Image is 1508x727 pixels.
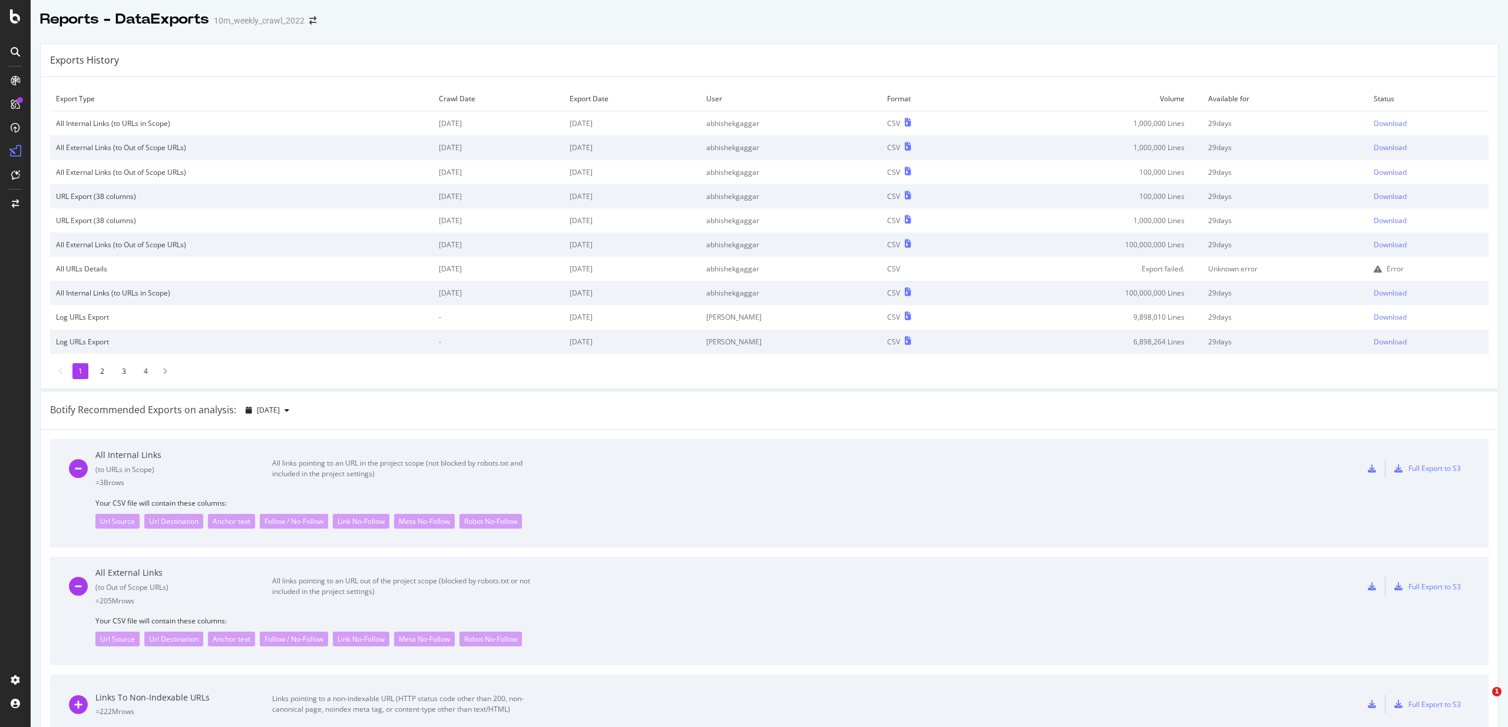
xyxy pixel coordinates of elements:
div: URL Export (38 columns) [56,215,427,225]
td: Unknown error [1202,257,1368,281]
td: Export Type [50,87,433,111]
div: s3-export [1394,464,1403,473]
td: [DATE] [433,257,563,281]
div: Error [1387,264,1404,274]
td: [PERSON_NAME] [700,305,882,329]
div: Follow / No-Follow [260,632,328,646]
div: CSV [887,337,900,347]
li: 3 [116,363,132,379]
td: [DATE] [564,281,700,305]
td: Available for [1202,87,1368,111]
td: [DATE] [433,184,563,208]
div: = 205M rows [95,596,272,606]
div: CSV [887,312,900,322]
div: Exports History [50,54,119,67]
div: csv-export [1368,582,1376,590]
a: Download [1374,191,1483,201]
td: Format [881,87,978,111]
div: All External Links (to Out of Scope URLs) [56,240,427,250]
a: Download [1374,118,1483,128]
div: CSV [887,191,900,201]
div: Link No-Follow [333,514,389,529]
div: Download [1374,142,1407,152]
div: Reports - DataExports [40,9,209,29]
div: csv-export [1368,464,1376,473]
div: All links pointing to an URL in the project scope (not blocked by robots.txt and included in the ... [272,458,537,479]
td: abhishekgaggar [700,281,882,305]
td: CSV [881,257,978,281]
td: [DATE] [433,208,563,233]
td: 1,000,000 Lines [978,208,1202,233]
span: Your CSV file will contain these columns: [95,498,1470,508]
div: ( to URLs in Scope ) [95,464,272,474]
div: Log URLs Export [56,337,427,347]
td: 9,898,010 Lines [978,305,1202,329]
td: [DATE] [564,257,700,281]
td: 29 days [1202,111,1368,136]
td: 100,000 Lines [978,160,1202,184]
td: Export failed. [978,257,1202,281]
td: abhishekgaggar [700,184,882,208]
a: Download [1374,240,1483,250]
td: 29 days [1202,160,1368,184]
div: Download [1374,337,1407,347]
div: Full Export to S3 [1408,463,1461,473]
td: User [700,87,882,111]
td: [DATE] [564,111,700,136]
td: [DATE] [564,305,700,329]
td: [DATE] [564,208,700,233]
div: Log URLs Export [56,312,427,322]
div: All URLs Details [56,264,427,274]
td: 100,000,000 Lines [978,233,1202,257]
td: Crawl Date [433,87,563,111]
div: All links pointing to an URL out of the project scope (blocked by robots.txt or not included in t... [272,576,537,597]
td: abhishekgaggar [700,233,882,257]
div: Download [1374,191,1407,201]
td: abhishekgaggar [700,135,882,160]
div: = 222M rows [95,706,272,716]
div: CSV [887,240,900,250]
td: abhishekgaggar [700,111,882,136]
div: Robot No-Follow [459,514,522,529]
div: Anchor text [208,632,255,646]
div: Follow / No-Follow [260,514,328,529]
div: Download [1374,167,1407,177]
div: Link No-Follow [333,632,389,646]
div: CSV [887,288,900,298]
td: 100,000 Lines [978,184,1202,208]
div: 10m_weekly_crawl_2022 [214,15,305,26]
div: CSV [887,167,900,177]
a: Download [1374,215,1483,225]
td: [DATE] [433,111,563,136]
td: Status [1368,87,1489,111]
td: 29 days [1202,208,1368,233]
td: 100,000,000 Lines [978,281,1202,305]
iframe: Intercom live chat [1468,687,1496,715]
span: 1 [1492,687,1502,696]
div: ( to Out of Scope URLs ) [95,582,272,592]
div: Download [1374,240,1407,250]
td: 29 days [1202,233,1368,257]
li: 2 [94,363,110,379]
div: CSV [887,118,900,128]
div: = 3B rows [95,477,272,487]
span: 2025 Sep. 2nd [257,405,280,415]
td: [DATE] [564,330,700,354]
div: All Internal Links (to URLs in Scope) [56,118,427,128]
div: All External Links (to Out of Scope URLs) [56,142,427,152]
div: Links To Non-Indexable URLs [95,692,272,703]
td: abhishekgaggar [700,257,882,281]
div: Download [1374,312,1407,322]
a: Download [1374,337,1483,347]
a: Download [1374,142,1483,152]
td: 1,000,000 Lines [978,111,1202,136]
div: Anchor text [208,514,255,529]
div: Full Export to S3 [1408,582,1461,592]
td: 29 days [1202,135,1368,160]
td: 6,898,264 Lines [978,330,1202,354]
div: Url Source [95,514,140,529]
td: 29 days [1202,305,1368,329]
div: Meta No-Follow [394,632,455,646]
td: Export Date [564,87,700,111]
td: [DATE] [433,135,563,160]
